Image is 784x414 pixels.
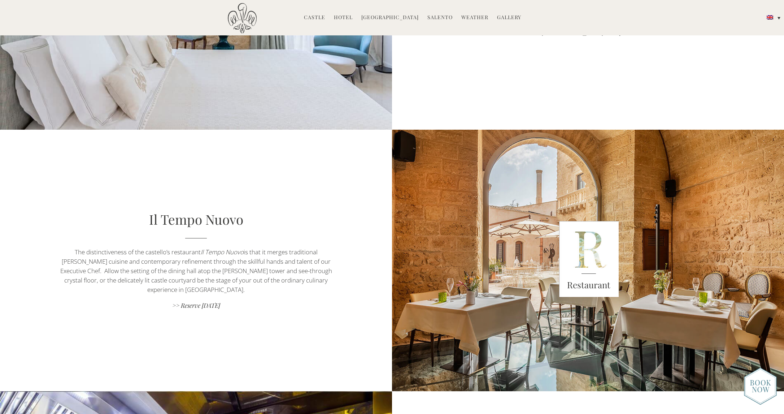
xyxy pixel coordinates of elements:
i: Il Tempo Nuovo [201,248,244,256]
a: Hotel [334,14,353,22]
a: [GEOGRAPHIC_DATA] [361,14,419,22]
p: The distinctiveness of the castello’s restaurant is that it merges traditional [PERSON_NAME] cuis... [59,247,333,294]
h3: Restaurant [559,279,619,292]
a: Weather [461,14,488,22]
a: Castle [304,14,325,22]
a: Gallery [497,14,521,22]
img: Castello di Ugento [228,3,257,34]
a: Il Tempo Nuovo [149,210,243,228]
a: Salento [427,14,453,22]
img: new-booknow.png [744,367,777,405]
img: r_green.jpg [559,221,619,297]
img: English [767,15,773,20]
a: >> Reserve [DATE] [59,301,333,311]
